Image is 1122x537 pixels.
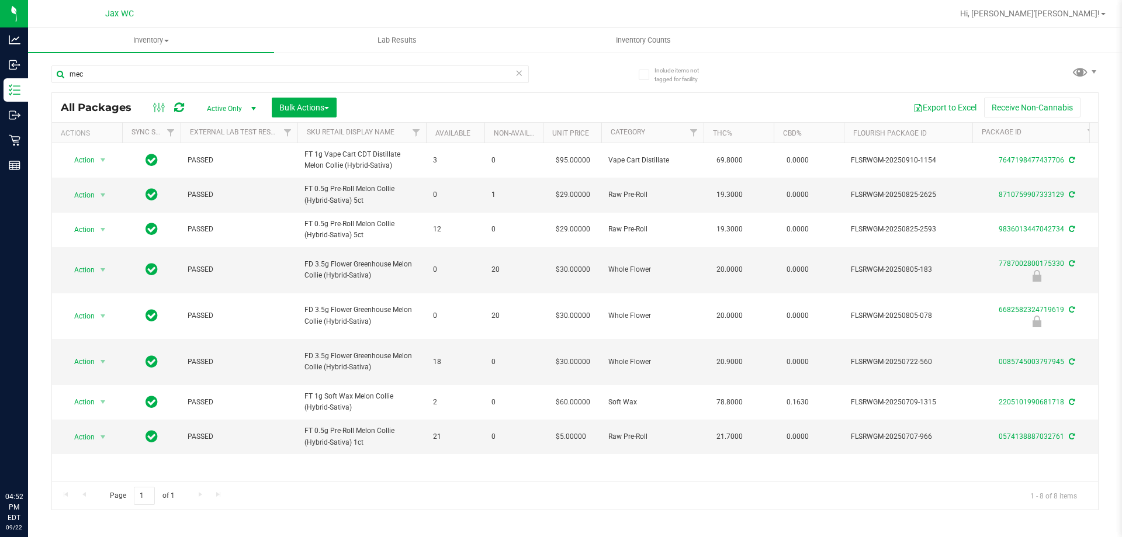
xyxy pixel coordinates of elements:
[611,128,645,136] a: Category
[433,224,477,235] span: 12
[550,152,596,169] span: $95.00000
[64,152,95,168] span: Action
[12,444,47,479] iframe: Resource center
[971,316,1103,327] div: Newly Received
[274,28,520,53] a: Lab Results
[146,307,158,324] span: In Sync
[61,129,117,137] div: Actions
[711,307,749,324] span: 20.0000
[608,155,697,166] span: Vape Cart Distillate
[96,354,110,370] span: select
[781,428,815,445] span: 0.0000
[272,98,337,117] button: Bulk Actions
[853,129,927,137] a: Flourish Package ID
[188,356,290,368] span: PASSED
[64,394,95,410] span: Action
[190,128,282,136] a: External Lab Test Result
[491,155,536,166] span: 0
[550,428,592,445] span: $5.00000
[304,149,419,171] span: FT 1g Vape Cart CDT Distillate Melon Collie (Hybrid-Sativa)
[608,356,697,368] span: Whole Flower
[1067,225,1075,233] span: Sync from Compliance System
[550,354,596,370] span: $30.00000
[9,109,20,121] inline-svg: Outbound
[9,160,20,171] inline-svg: Reports
[188,264,290,275] span: PASSED
[146,221,158,237] span: In Sync
[362,35,432,46] span: Lab Results
[304,259,419,281] span: FD 3.5g Flower Greenhouse Melon Collie (Hybrid-Sativa)
[713,129,732,137] a: THC%
[781,394,815,411] span: 0.1630
[188,224,290,235] span: PASSED
[783,129,802,137] a: CBD%
[851,310,965,321] span: FLSRWGM-20250805-078
[1067,156,1075,164] span: Sync from Compliance System
[608,224,697,235] span: Raw Pre-Roll
[781,354,815,370] span: 0.0000
[96,308,110,324] span: select
[64,429,95,445] span: Action
[971,270,1103,282] div: Newly Received
[1021,487,1086,504] span: 1 - 8 of 8 items
[100,487,184,505] span: Page of 1
[134,487,155,505] input: 1
[161,123,181,143] a: Filter
[781,221,815,238] span: 0.0000
[491,397,536,408] span: 0
[960,9,1100,18] span: Hi, [PERSON_NAME]'[PERSON_NAME]!
[1067,259,1075,268] span: Sync from Compliance System
[304,304,419,327] span: FD 3.5g Flower Greenhouse Melon Collie (Hybrid-Sativa)
[146,261,158,278] span: In Sync
[851,189,965,200] span: FLSRWGM-20250825-2625
[982,128,1021,136] a: Package ID
[433,310,477,321] span: 0
[999,432,1064,441] a: 0574138887032761
[552,129,589,137] a: Unit Price
[96,262,110,278] span: select
[64,308,95,324] span: Action
[433,431,477,442] span: 21
[999,398,1064,406] a: 2205101990681718
[433,155,477,166] span: 3
[1082,123,1101,143] a: Filter
[64,221,95,238] span: Action
[711,428,749,445] span: 21.7000
[851,224,965,235] span: FLSRWGM-20250825-2593
[1067,306,1075,314] span: Sync from Compliance System
[608,431,697,442] span: Raw Pre-Roll
[608,310,697,321] span: Whole Flower
[433,397,477,408] span: 2
[550,261,596,278] span: $30.00000
[9,34,20,46] inline-svg: Analytics
[999,259,1064,268] a: 7787002800175330
[433,189,477,200] span: 0
[550,394,596,411] span: $60.00000
[550,307,596,324] span: $30.00000
[304,351,419,373] span: FD 3.5g Flower Greenhouse Melon Collie (Hybrid-Sativa)
[304,219,419,241] span: FT 0.5g Pre-Roll Melon Collie (Hybrid-Sativa) 5ct
[851,356,965,368] span: FLSRWGM-20250722-560
[999,358,1064,366] a: 0085745003797945
[51,65,529,83] input: Search Package ID, Item Name, SKU, Lot or Part Number...
[550,221,596,238] span: $29.00000
[711,261,749,278] span: 20.0000
[146,186,158,203] span: In Sync
[984,98,1081,117] button: Receive Non-Cannabis
[781,186,815,203] span: 0.0000
[435,129,470,137] a: Available
[781,261,815,278] span: 0.0000
[999,225,1064,233] a: 9836013447042734
[608,397,697,408] span: Soft Wax
[96,152,110,168] span: select
[515,65,523,81] span: Clear
[304,391,419,413] span: FT 1g Soft Wax Melon Collie (Hybrid-Sativa)
[851,264,965,275] span: FLSRWGM-20250805-183
[711,152,749,169] span: 69.8000
[188,155,290,166] span: PASSED
[64,354,95,370] span: Action
[188,431,290,442] span: PASSED
[304,425,419,448] span: FT 0.5g Pre-Roll Melon Collie (Hybrid-Sativa) 1ct
[999,190,1064,199] a: 8710759907333129
[781,152,815,169] span: 0.0000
